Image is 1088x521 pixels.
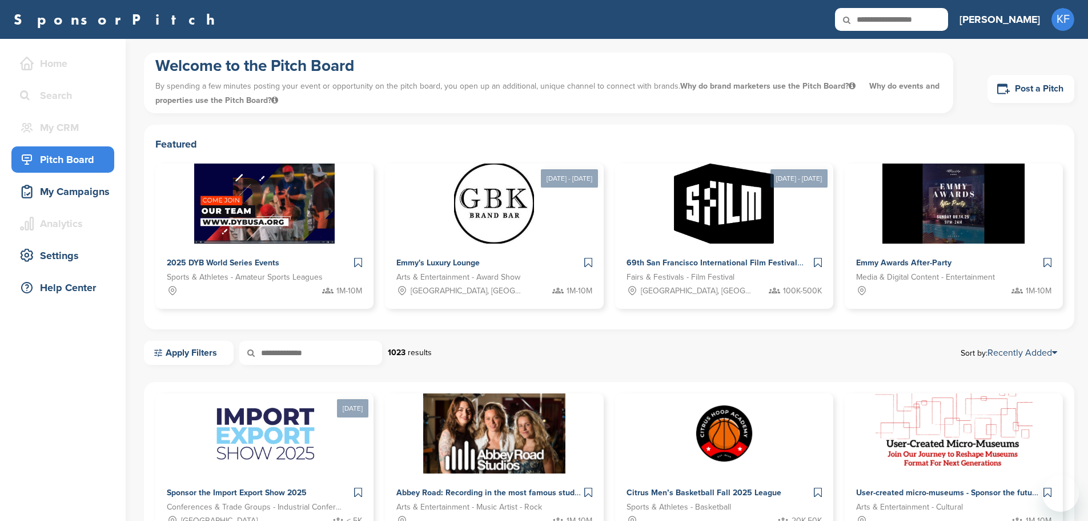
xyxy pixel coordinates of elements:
[627,488,781,498] span: Citrus Men’s Basketball Fall 2025 League
[17,245,114,266] div: Settings
[627,271,734,284] span: Fairs & Festivals - Film Festival
[11,275,114,301] a: Help Center
[155,76,942,110] p: By spending a few minutes posting your event or opportunity on the pitch board, you open up an ad...
[167,258,279,268] span: 2025 DYB World Series Events
[385,145,603,309] a: [DATE] - [DATE] Sponsorpitch & Emmy's Luxury Lounge Arts & Entertainment - Award Show [GEOGRAPHIC...
[17,213,114,234] div: Analytics
[396,501,542,514] span: Arts & Entertainment - Music Artist - Rock
[615,145,833,309] a: [DATE] - [DATE] Sponsorpitch & 69th San Francisco International Film Festival Fairs & Festivals -...
[423,393,565,474] img: Sponsorpitch &
[17,85,114,106] div: Search
[882,164,1025,244] img: Sponsorpitch &
[155,136,1063,152] h2: Featured
[11,82,114,109] a: Search
[856,271,995,284] span: Media & Digital Content - Entertainment
[959,7,1040,32] a: [PERSON_NAME]
[1042,475,1079,512] iframe: Button to launch messaging window
[987,75,1074,103] a: Post a Pitch
[396,258,480,268] span: Emmy's Luxury Lounge
[856,501,963,514] span: Arts & Entertainment - Cultural
[11,210,114,237] a: Analytics
[411,285,523,297] span: [GEOGRAPHIC_DATA], [GEOGRAPHIC_DATA]
[845,164,1063,309] a: Sponsorpitch & Emmy Awards After-Party Media & Digital Content - Entertainment 1M-10M
[17,277,114,298] div: Help Center
[641,285,753,297] span: [GEOGRAPHIC_DATA], [GEOGRAPHIC_DATA]
[336,285,362,297] span: 1M-10M
[203,393,326,474] img: Sponsorpitch &
[11,178,114,205] a: My Campaigns
[627,258,797,268] span: 69th San Francisco International Film Festival
[674,164,774,244] img: Sponsorpitch &
[155,164,374,309] a: Sponsorpitch & 2025 DYB World Series Events Sports & Athletes - Amateur Sports Leagues 1M-10M
[875,393,1033,474] img: Sponsorpitch &
[541,169,598,188] div: [DATE] - [DATE]
[14,12,222,27] a: SponsorPitch
[155,55,942,76] h1: Welcome to the Pitch Board
[959,11,1040,27] h3: [PERSON_NAME]
[783,285,822,297] span: 100K-500K
[408,348,432,357] span: results
[337,399,368,417] div: [DATE]
[396,488,581,498] span: Abbey Road: Recording in the most famous studio
[17,181,114,202] div: My Campaigns
[167,488,307,498] span: Sponsor the Import Export Show 2025
[167,501,345,514] span: Conferences & Trade Groups - Industrial Conference
[17,149,114,170] div: Pitch Board
[454,164,534,244] img: Sponsorpitch &
[856,258,952,268] span: Emmy Awards After-Party
[987,347,1057,359] a: Recently Added
[770,169,828,188] div: [DATE] - [DATE]
[1026,285,1051,297] span: 1M-10M
[11,146,114,173] a: Pitch Board
[961,348,1057,357] span: Sort by:
[567,285,592,297] span: 1M-10M
[627,501,731,514] span: Sports & Athletes - Basketball
[396,271,520,284] span: Arts & Entertainment - Award Show
[1051,8,1074,31] span: KF
[144,341,234,365] a: Apply Filters
[17,53,114,74] div: Home
[684,393,764,474] img: Sponsorpitch &
[11,242,114,269] a: Settings
[167,271,323,284] span: Sports & Athletes - Amateur Sports Leagues
[680,81,858,91] span: Why do brand marketers use the Pitch Board?
[17,117,114,138] div: My CRM
[11,114,114,141] a: My CRM
[194,164,335,244] img: Sponsorpitch &
[11,50,114,77] a: Home
[388,348,406,357] strong: 1023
